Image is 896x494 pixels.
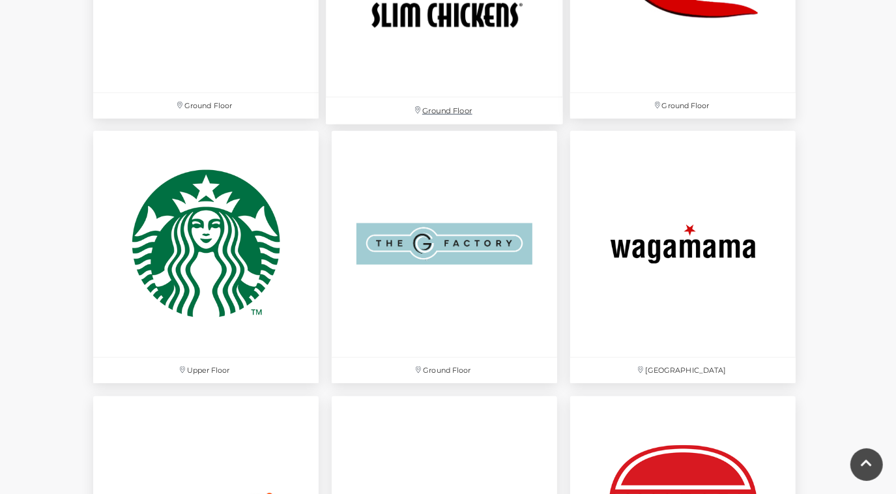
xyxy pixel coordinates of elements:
[570,358,796,383] p: [GEOGRAPHIC_DATA]
[87,124,325,389] a: Starbucks at Festival Place, Basingstoke Upper Floor
[93,358,319,383] p: Upper Floor
[326,98,563,124] p: Ground Floor
[93,93,319,119] p: Ground Floor
[325,124,564,389] a: Ground Floor
[332,358,557,383] p: Ground Floor
[564,124,802,389] a: [GEOGRAPHIC_DATA]
[570,93,796,119] p: Ground Floor
[93,131,319,356] img: Starbucks at Festival Place, Basingstoke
